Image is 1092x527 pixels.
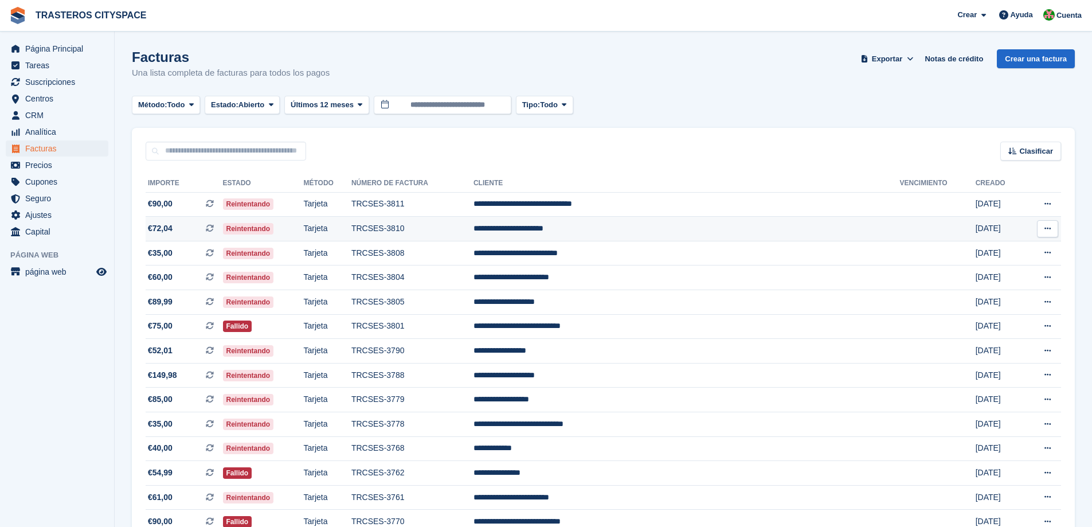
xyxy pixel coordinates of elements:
td: TRCSES-3788 [351,363,473,388]
td: Tarjeta [303,485,351,510]
span: €40,00 [148,442,173,454]
span: Abierto [238,99,265,111]
td: [DATE] [976,217,1023,241]
td: TRCSES-3805 [351,290,473,315]
span: Reintentando [223,223,274,235]
a: menu [6,57,108,73]
span: Facturas [25,140,94,157]
td: TRCSES-3768 [351,436,473,461]
span: €72,04 [148,222,173,235]
img: stora-icon-8386f47178a22dfd0bd8f6a31ec36ba5ce8667c1dd55bd0f319d3a0aa187defe.svg [9,7,26,24]
a: menu [6,107,108,123]
td: Tarjeta [303,339,351,364]
a: menu [6,224,108,240]
span: Reintentando [223,198,274,210]
span: Reintentando [223,492,274,503]
span: €90,00 [148,198,173,210]
span: Precios [25,157,94,173]
span: Reintentando [223,296,274,308]
a: menu [6,140,108,157]
span: €61,00 [148,491,173,503]
td: TRCSES-3801 [351,314,473,339]
a: Crear una factura [997,49,1075,68]
span: Tareas [25,57,94,73]
span: Suscripciones [25,74,94,90]
td: TRCSES-3790 [351,339,473,364]
span: Cuenta [1056,10,1082,21]
td: TRCSES-3779 [351,388,473,412]
td: Tarjeta [303,266,351,290]
td: TRCSES-3762 [351,461,473,486]
td: [DATE] [976,388,1023,412]
th: Número de factura [351,174,473,193]
a: TRASTEROS CITYSPACE [31,6,151,25]
a: Notas de crédito [920,49,988,68]
span: Todo [540,99,558,111]
th: Creado [976,174,1023,193]
span: Exportar [872,53,902,65]
img: CitySpace [1043,9,1055,21]
span: Ayuda [1011,9,1033,21]
a: menu [6,207,108,223]
span: Reintentando [223,370,274,381]
td: [DATE] [976,339,1023,364]
td: [DATE] [976,290,1023,315]
span: Reintentando [223,248,274,259]
span: Página web [10,249,114,261]
td: Tarjeta [303,388,351,412]
a: menu [6,157,108,173]
span: Fallido [223,321,252,332]
span: Reintentando [223,394,274,405]
span: €60,00 [148,271,173,283]
button: Últimos 12 meses [284,96,369,115]
td: TRCSES-3804 [351,266,473,290]
button: Tipo: Todo [516,96,573,115]
td: Tarjeta [303,314,351,339]
a: menu [6,41,108,57]
span: Tipo: [522,99,541,111]
td: [DATE] [976,314,1023,339]
th: Cliente [473,174,900,193]
td: [DATE] [976,241,1023,266]
span: Clasificar [1019,146,1053,157]
td: [DATE] [976,485,1023,510]
td: TRCSES-3811 [351,192,473,217]
td: Tarjeta [303,436,351,461]
p: Una lista completa de facturas para todos los pagos [132,67,330,80]
span: Estado: [211,99,238,111]
span: Página Principal [25,41,94,57]
span: €54,99 [148,467,173,479]
td: [DATE] [976,266,1023,290]
td: TRCSES-3778 [351,412,473,437]
span: Capital [25,224,94,240]
td: [DATE] [976,461,1023,486]
th: Estado [223,174,304,193]
span: Cupones [25,174,94,190]
span: €75,00 [148,320,173,332]
td: Tarjeta [303,412,351,437]
span: €35,00 [148,418,173,430]
span: Fallido [223,467,252,479]
span: Últimos 12 meses [291,99,354,111]
h1: Facturas [132,49,330,65]
a: Vista previa de la tienda [95,265,108,279]
span: €89,99 [148,296,173,308]
span: Reintentando [223,345,274,357]
td: Tarjeta [303,461,351,486]
td: Tarjeta [303,290,351,315]
button: Método: Todo [132,96,200,115]
td: Tarjeta [303,192,351,217]
td: [DATE] [976,363,1023,388]
span: CRM [25,107,94,123]
button: Exportar [859,49,916,68]
td: TRCSES-3810 [351,217,473,241]
span: €35,00 [148,247,173,259]
th: Vencimiento [900,174,976,193]
button: Estado: Abierto [205,96,280,115]
td: Tarjeta [303,241,351,266]
td: Tarjeta [303,217,351,241]
span: Analítica [25,124,94,140]
span: Reintentando [223,443,274,454]
span: Todo [167,99,185,111]
td: TRCSES-3808 [351,241,473,266]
